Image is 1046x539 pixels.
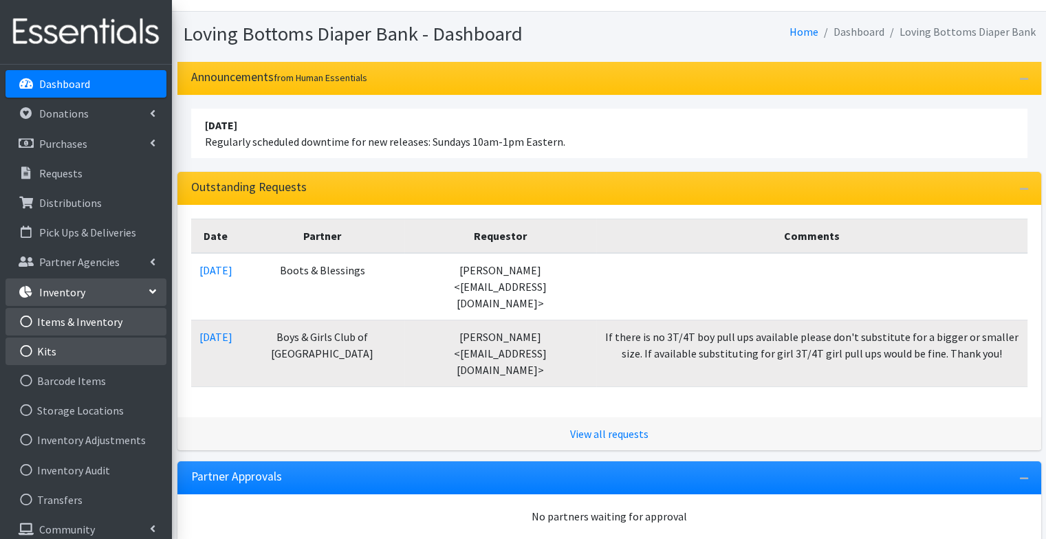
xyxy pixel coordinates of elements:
[6,308,166,335] a: Items & Inventory
[39,255,120,269] p: Partner Agencies
[191,508,1027,525] div: No partners waiting for approval
[39,225,136,239] p: Pick Ups & Deliveries
[789,25,818,38] a: Home
[6,70,166,98] a: Dashboard
[205,118,237,132] strong: [DATE]
[404,219,596,253] th: Requestor
[241,219,405,253] th: Partner
[818,22,884,42] li: Dashboard
[570,427,649,441] a: View all requests
[274,71,367,84] small: from Human Essentials
[199,330,232,344] a: [DATE]
[191,109,1027,158] li: Regularly scheduled downtime for new releases: Sundays 10am-1pm Eastern.
[183,22,604,46] h1: Loving Bottoms Diaper Bank - Dashboard
[6,456,166,484] a: Inventory Audit
[39,107,89,120] p: Donations
[404,320,596,386] td: [PERSON_NAME] <[EMAIL_ADDRESS][DOMAIN_NAME]>
[6,159,166,187] a: Requests
[6,486,166,514] a: Transfers
[191,180,307,195] h3: Outstanding Requests
[6,426,166,454] a: Inventory Adjustments
[596,320,1027,386] td: If there is no 3T/4T boy pull ups available please don't substitute for a bigger or smaller size....
[404,253,596,320] td: [PERSON_NAME] <[EMAIL_ADDRESS][DOMAIN_NAME]>
[6,278,166,306] a: Inventory
[596,219,1027,253] th: Comments
[39,196,102,210] p: Distributions
[39,522,95,536] p: Community
[241,253,405,320] td: Boots & Blessings
[6,219,166,246] a: Pick Ups & Deliveries
[191,219,241,253] th: Date
[39,137,87,151] p: Purchases
[39,166,83,180] p: Requests
[884,22,1036,42] li: Loving Bottoms Diaper Bank
[6,189,166,217] a: Distributions
[191,70,367,85] h3: Announcements
[199,263,232,277] a: [DATE]
[39,285,85,299] p: Inventory
[6,9,166,55] img: HumanEssentials
[6,338,166,365] a: Kits
[191,470,282,484] h3: Partner Approvals
[39,77,90,91] p: Dashboard
[6,130,166,157] a: Purchases
[241,320,405,386] td: Boys & Girls Club of [GEOGRAPHIC_DATA]
[6,100,166,127] a: Donations
[6,397,166,424] a: Storage Locations
[6,248,166,276] a: Partner Agencies
[6,367,166,395] a: Barcode Items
